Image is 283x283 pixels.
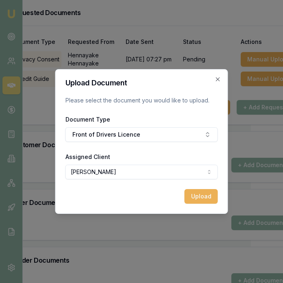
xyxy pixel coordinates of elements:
[65,116,110,123] label: Document Type
[65,127,218,142] button: Front of Drivers Licence
[65,96,218,104] p: Please select the document you would like to upload.
[65,153,110,160] label: Assigned Client
[185,189,218,204] button: Upload
[65,79,218,87] h2: Upload Document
